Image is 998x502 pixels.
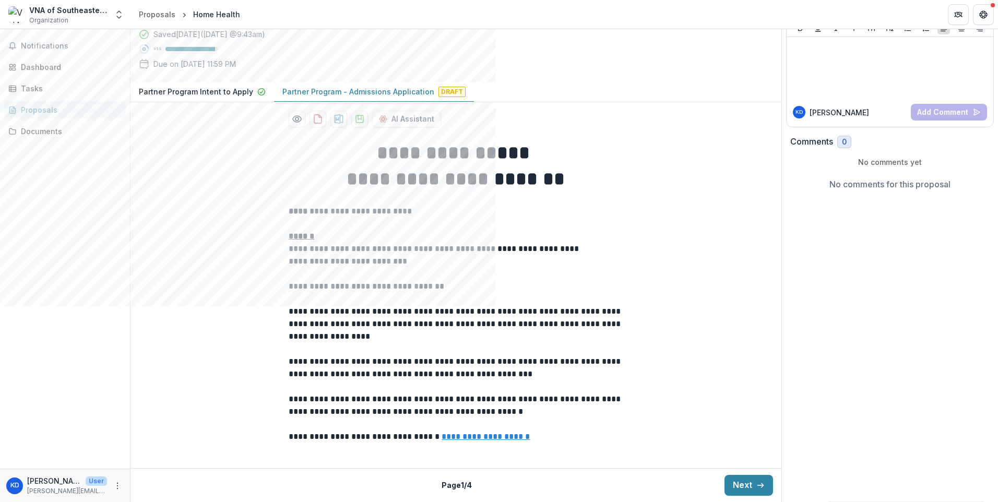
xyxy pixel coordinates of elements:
p: No comments yet [790,157,990,168]
p: No comments for this proposal [829,178,951,190]
button: Preview ed5cdcdb-57d8-4d51-96fd-d38b11d3a9d4-1.pdf [289,111,305,127]
button: download-proposal [351,111,368,127]
span: 0 [842,138,847,147]
h2: Comments [790,137,833,147]
button: Notifications [4,38,126,54]
a: Dashboard [4,58,126,76]
a: Proposals [4,101,126,118]
a: Tasks [4,80,126,97]
button: Next [724,475,773,496]
div: Proposals [139,9,175,20]
p: Partner Program - Admissions Application [282,86,434,97]
div: Karen DeSantis [10,482,19,489]
span: Notifications [21,42,122,51]
button: More [111,480,124,492]
div: Proposals [21,104,117,115]
button: Get Help [973,4,994,25]
a: Documents [4,123,126,140]
p: 95 % [153,45,161,53]
div: Saved [DATE] ( [DATE] @ 9:43am ) [153,29,265,40]
div: Karen DeSantis [795,110,803,115]
p: [PERSON_NAME] [810,107,869,118]
p: [PERSON_NAME] [27,475,81,486]
p: Partner Program Intent to Apply [139,86,253,97]
button: download-proposal [330,111,347,127]
button: Add Comment [911,104,987,121]
div: Dashboard [21,62,117,73]
img: VNA of Southeastern CT [8,6,25,23]
nav: breadcrumb [135,7,244,22]
p: Due on [DATE] 11:59 PM [153,58,236,69]
button: download-proposal [310,111,326,127]
span: Draft [438,87,466,97]
div: Tasks [21,83,117,94]
span: Organization [29,16,68,25]
p: Page 1 / 4 [442,480,472,491]
div: Documents [21,126,117,137]
p: [PERSON_NAME][EMAIL_ADDRESS][PERSON_NAME][DOMAIN_NAME] [27,486,107,496]
div: Home Health [193,9,240,20]
button: AI Assistant [372,111,441,127]
div: VNA of Southeastern CT [29,5,108,16]
p: User [86,476,107,486]
a: Proposals [135,7,180,22]
button: Open entity switcher [112,4,126,25]
button: Partners [948,4,969,25]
